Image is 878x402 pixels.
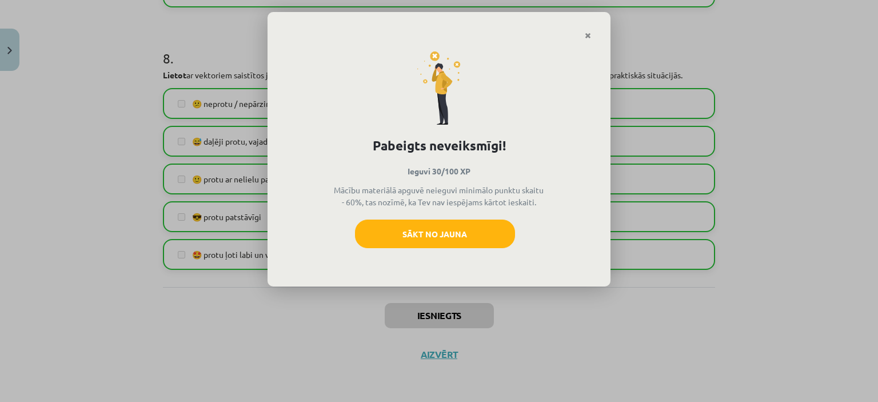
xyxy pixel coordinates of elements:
p: Mācību materiālā apguvē neieguvi minimālo punktu skaitu - 60%, tas nozīmē, ka Tev nav iespējams k... [333,184,545,208]
img: fail-icon-2dff40cce496c8bbe20d0877b3080013ff8af6d729d7a6e6bb932d91c467ac91.svg [417,51,461,125]
h1: Pabeigts neveiksmīgi! [287,136,591,156]
a: Close [578,25,598,47]
button: Sākt no jauna [355,220,515,248]
p: Ieguvi 30/100 XP [287,165,591,177]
